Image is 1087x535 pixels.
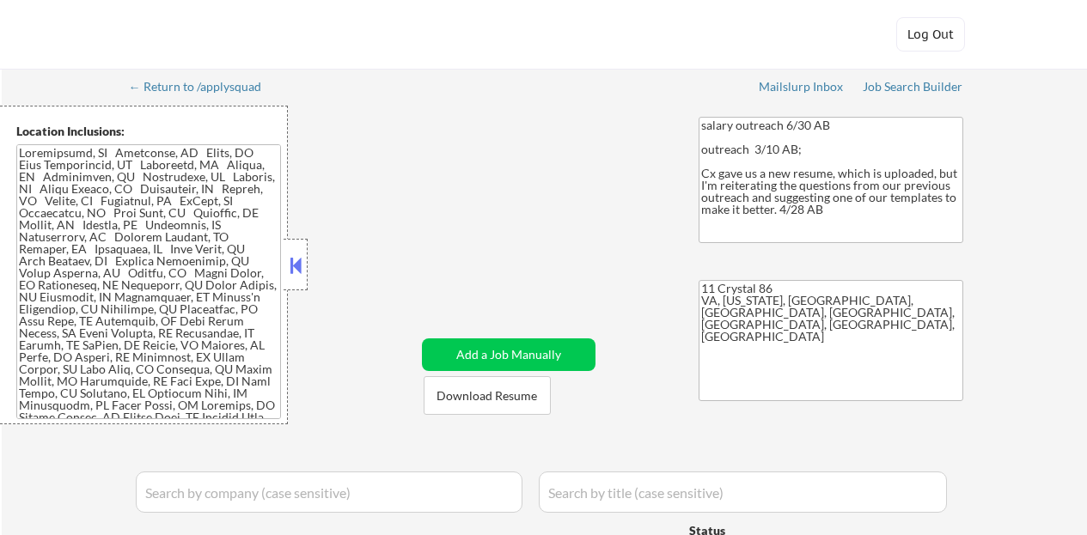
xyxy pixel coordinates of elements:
[129,80,278,97] a: ← Return to /applysquad
[422,338,595,371] button: Add a Job Manually
[539,471,947,513] input: Search by title (case sensitive)
[424,376,551,415] button: Download Resume
[129,81,278,93] div: ← Return to /applysquad
[863,80,963,97] a: Job Search Builder
[759,81,845,93] div: Mailslurp Inbox
[136,471,522,513] input: Search by company (case sensitive)
[759,80,845,97] a: Mailslurp Inbox
[16,123,281,140] div: Location Inclusions:
[863,81,963,93] div: Job Search Builder
[896,17,965,52] button: Log Out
